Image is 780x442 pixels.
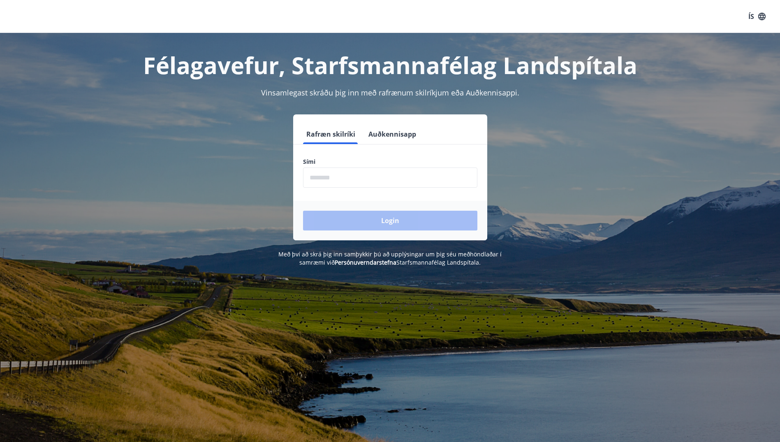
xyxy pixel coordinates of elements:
[278,250,502,266] span: Með því að skrá þig inn samþykkir þú að upplýsingar um þig séu meðhöndlaðar í samræmi við Starfsm...
[335,258,396,266] a: Persónuverndarstefna
[303,158,477,166] label: Sími
[104,49,676,81] h1: Félagavefur, Starfsmannafélag Landspítala
[744,9,770,24] button: ÍS
[365,124,419,144] button: Auðkennisapp
[261,88,519,98] span: Vinsamlegast skráðu þig inn með rafrænum skilríkjum eða Auðkennisappi.
[303,124,359,144] button: Rafræn skilríki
